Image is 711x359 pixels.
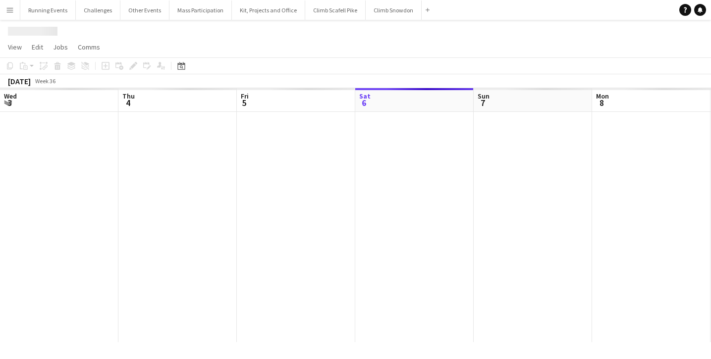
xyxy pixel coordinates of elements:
[4,92,17,101] span: Wed
[305,0,366,20] button: Climb Scafell Pike
[78,43,100,51] span: Comms
[32,43,43,51] span: Edit
[8,43,22,51] span: View
[239,97,249,108] span: 5
[241,92,249,101] span: Fri
[366,0,422,20] button: Climb Snowdon
[4,41,26,53] a: View
[33,77,57,85] span: Week 36
[232,0,305,20] button: Kit, Projects and Office
[74,41,104,53] a: Comms
[122,92,135,101] span: Thu
[2,97,17,108] span: 3
[358,97,371,108] span: 6
[359,92,371,101] span: Sat
[596,92,609,101] span: Mon
[28,41,47,53] a: Edit
[53,43,68,51] span: Jobs
[121,97,135,108] span: 4
[169,0,232,20] button: Mass Participation
[478,92,490,101] span: Sun
[49,41,72,53] a: Jobs
[120,0,169,20] button: Other Events
[595,97,609,108] span: 8
[20,0,76,20] button: Running Events
[8,76,31,86] div: [DATE]
[76,0,120,20] button: Challenges
[476,97,490,108] span: 7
